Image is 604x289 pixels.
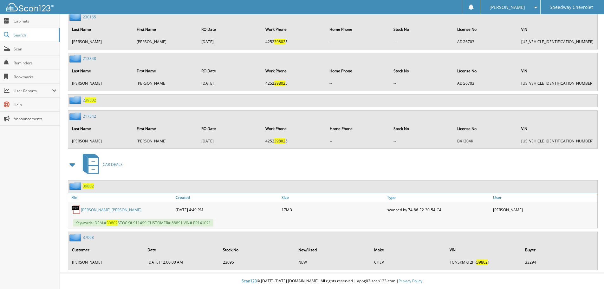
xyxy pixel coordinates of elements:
th: Home Phone [327,122,390,135]
a: 37068 [83,235,94,240]
th: RO Date [198,23,261,36]
div: [DATE] 4:49 PM [174,203,280,216]
th: Work Phone [262,64,326,77]
span: Cabinets [14,18,56,24]
th: Home Phone [326,23,389,36]
th: VIN [518,23,597,36]
th: First Name [133,64,198,77]
img: folder2.png [69,233,83,241]
td: ADG6703 [454,78,517,89]
td: -- [390,78,453,89]
th: VIN [518,122,597,135]
th: Last Name [69,64,133,77]
div: [PERSON_NAME] [491,203,597,216]
span: Announcements [14,116,56,122]
td: [PERSON_NAME] [69,136,133,146]
span: Bookmarks [14,74,56,80]
a: Privacy Policy [399,278,422,284]
th: Home Phone [326,64,389,77]
td: ADG6703 [454,36,517,47]
div: scanned by 74-86-E2-30-54-C4 [386,203,491,216]
td: B41304K [454,136,517,146]
td: [US_VEHICLE_IDENTIFICATION_NUMBER] [518,36,597,47]
span: Scan123 [242,278,257,284]
span: [PERSON_NAME] [490,5,525,9]
a: 230165 [83,14,96,20]
span: User Reports [14,88,52,94]
th: Last Name [69,122,133,135]
span: 39802 [477,259,488,265]
td: 4252 5 [262,136,326,146]
th: First Name [133,23,198,36]
a: User [491,193,597,202]
td: 4252 5 [262,36,326,47]
td: [DATE] [198,36,261,47]
span: Search [14,32,55,38]
th: Date [144,243,219,256]
a: Type [386,193,491,202]
a: Created [174,193,280,202]
th: Work Phone [262,23,326,36]
th: License No [454,122,517,135]
td: [US_VEHICLE_IDENTIFICATION_NUMBER] [518,136,597,146]
th: Stock No [390,23,453,36]
td: [US_VEHICLE_IDENTIFICATION_NUMBER] [518,78,597,89]
td: [PERSON_NAME] [133,136,198,146]
a: 213848 [83,56,96,61]
td: [DATE] [198,136,262,146]
span: 39802 [107,220,118,226]
td: [PERSON_NAME] [133,78,198,89]
img: folder2.png [69,96,83,104]
td: 33294 [522,257,597,267]
div: 17MB [280,203,386,216]
td: [DATE] [198,78,261,89]
th: New/Used [295,243,370,256]
a: 39802 [83,183,94,189]
td: CHEV [371,257,446,267]
img: scan123-logo-white.svg [6,3,54,11]
th: License No [454,64,517,77]
td: [DATE] 12:00:00 AM [144,257,219,267]
td: 23095 [220,257,295,267]
th: Stock No [390,64,453,77]
span: Reminders [14,60,56,66]
td: -- [390,136,453,146]
a: 239802 [83,97,96,103]
td: NEW [295,257,370,267]
td: [PERSON_NAME] [133,36,198,47]
iframe: Chat Widget [572,259,604,289]
img: folder2.png [69,182,83,190]
a: CAR DEALS [79,152,123,177]
span: Help [14,102,56,108]
th: Work Phone [262,122,326,135]
td: 1GNSKMKT2PR 1 [446,257,521,267]
span: Scan [14,46,56,52]
th: Last Name [69,23,133,36]
span: Speedway Chevrolet [550,5,593,9]
span: Keywords: DEAL# STOCK# 911499 CUSTOMER# 68891 VIN# PR141021 [73,219,213,227]
th: RO Date [198,122,262,135]
th: RO Date [198,64,261,77]
td: [PERSON_NAME] [69,257,144,267]
th: VIN [446,243,521,256]
th: Buyer [522,243,597,256]
img: folder2.png [69,13,83,21]
span: 39802 [274,81,285,86]
span: 39802 [274,39,285,44]
th: Stock No [390,122,453,135]
img: folder2.png [69,112,83,120]
th: First Name [133,122,198,135]
td: -- [390,36,453,47]
th: Make [371,243,446,256]
th: Customer [69,243,144,256]
td: -- [327,136,390,146]
td: [PERSON_NAME] [69,36,133,47]
td: -- [326,78,389,89]
td: [PERSON_NAME] [69,78,133,89]
span: 39802 [274,138,285,144]
span: 39802 [85,97,96,103]
img: folder2.png [69,55,83,62]
th: License No [454,23,517,36]
span: CAR DEALS [103,162,123,167]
